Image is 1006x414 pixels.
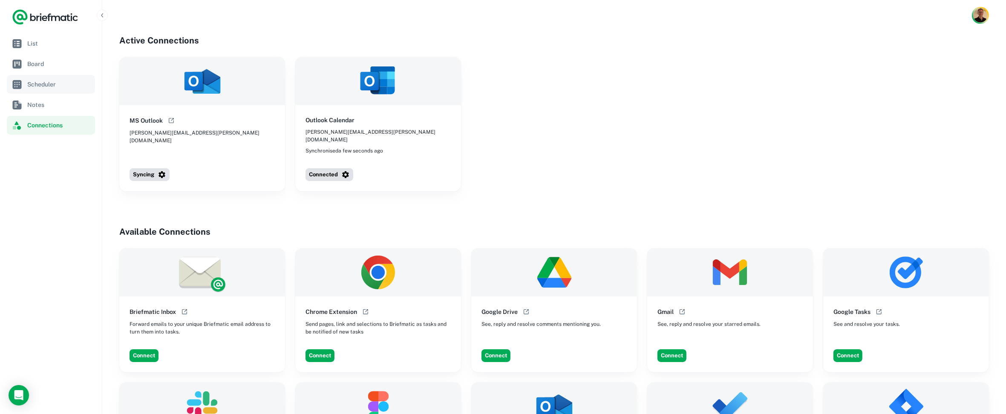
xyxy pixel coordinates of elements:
[972,7,989,24] button: Account button
[647,248,813,296] img: Gmail
[973,8,988,23] img: Mauricio Peirone
[130,168,170,181] button: Syncing
[12,9,78,26] a: Logo
[166,115,176,126] button: Open help documentation
[823,248,989,296] img: Google Tasks
[9,385,29,405] div: Load Chat
[306,307,357,316] h6: Chrome Extension
[481,320,601,328] span: See, reply and resolve comments mentioning you.
[657,349,686,362] button: Connect
[179,307,190,317] button: Open help documentation
[130,116,163,125] h6: MS Outlook
[677,307,687,317] button: Open help documentation
[7,95,95,114] a: Notes
[27,59,92,69] span: Board
[306,320,451,336] span: Send pages, link and selections to Briefmatic as tasks and be notified of new tasks
[130,129,275,144] span: [PERSON_NAME][EMAIL_ADDRESS][PERSON_NAME][DOMAIN_NAME]
[657,320,761,328] span: See, reply and resolve your starred emails.
[130,307,176,316] h6: Briefmatic Inbox
[306,128,451,144] span: [PERSON_NAME][EMAIL_ADDRESS][PERSON_NAME][DOMAIN_NAME]
[119,248,285,296] img: Briefmatic Inbox
[27,39,92,48] span: List
[521,307,531,317] button: Open help documentation
[130,320,275,336] span: Forward emails to your unique Briefmatic email address to turn them into tasks.
[306,349,334,362] button: Connect
[874,307,884,317] button: Open help documentation
[481,349,510,362] button: Connect
[119,34,989,47] h4: Active Connections
[119,57,285,105] img: MS Outlook
[833,307,871,316] h6: Google Tasks
[27,100,92,109] span: Notes
[27,80,92,89] span: Scheduler
[360,307,371,317] button: Open help documentation
[306,147,383,155] span: Synchronised a few seconds ago
[306,168,353,181] button: Connected
[833,320,900,328] span: See and resolve your tasks.
[295,248,461,296] img: Chrome Extension
[471,248,637,296] img: Google Drive
[7,116,95,135] a: Connections
[306,115,355,125] h6: Outlook Calendar
[130,349,159,362] button: Connect
[7,34,95,53] a: List
[119,225,989,238] h4: Available Connections
[481,307,518,316] h6: Google Drive
[7,55,95,73] a: Board
[295,57,461,105] img: Outlook Calendar
[7,75,95,94] a: Scheduler
[833,349,862,362] button: Connect
[657,307,674,316] h6: Gmail
[27,121,92,130] span: Connections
